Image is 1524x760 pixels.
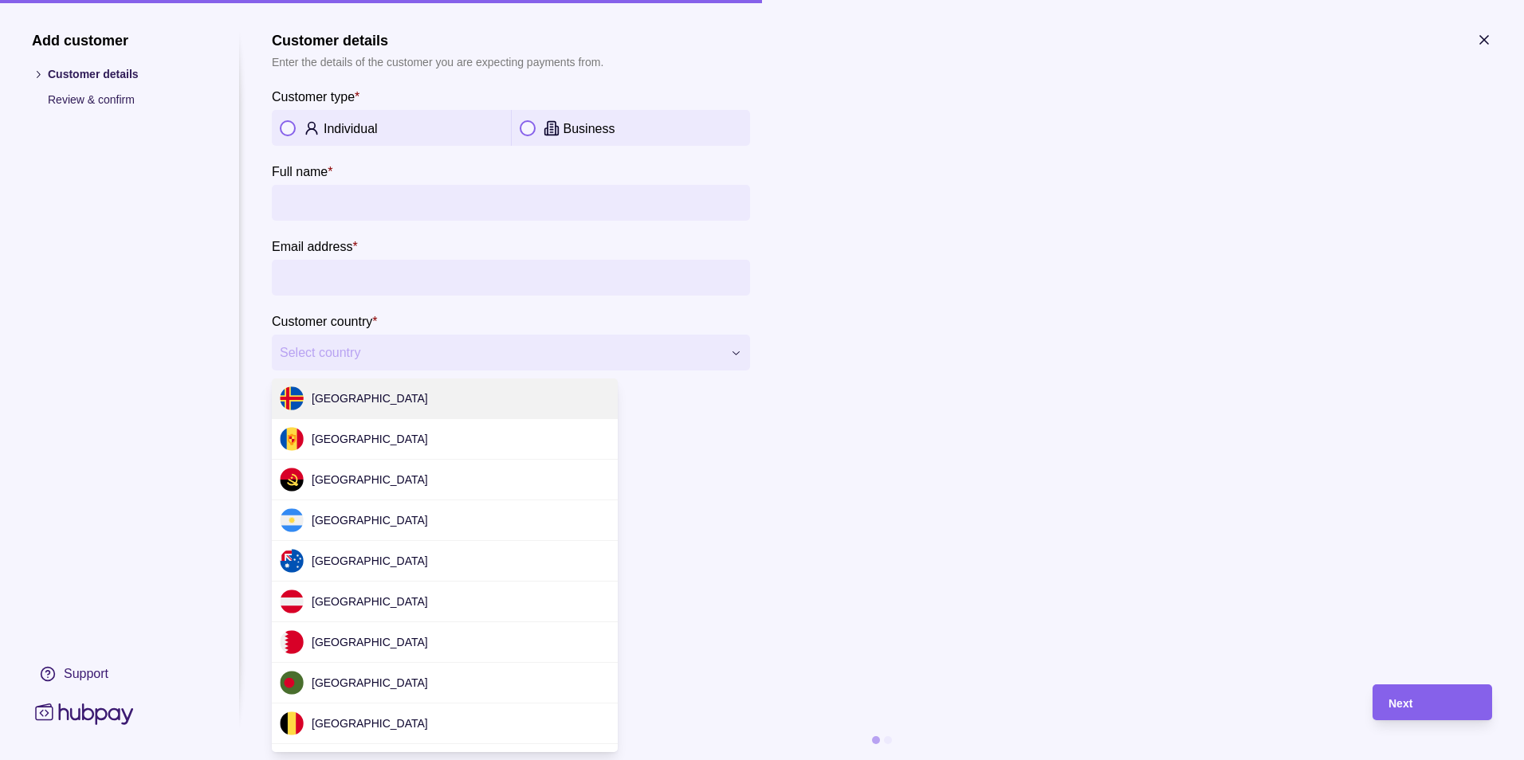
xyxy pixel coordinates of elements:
[312,392,428,405] span: [GEOGRAPHIC_DATA]
[280,508,304,532] img: ar
[280,590,304,613] img: at
[280,549,304,573] img: au
[312,595,428,608] span: [GEOGRAPHIC_DATA]
[312,473,428,486] span: [GEOGRAPHIC_DATA]
[312,676,428,689] span: [GEOGRAPHIC_DATA]
[312,514,428,527] span: [GEOGRAPHIC_DATA]
[280,468,304,492] img: ao
[280,711,304,735] img: be
[312,433,428,445] span: [GEOGRAPHIC_DATA]
[312,636,428,648] span: [GEOGRAPHIC_DATA]
[312,554,428,567] span: [GEOGRAPHIC_DATA]
[280,427,304,451] img: ad
[280,630,304,654] img: bh
[312,717,428,730] span: [GEOGRAPHIC_DATA]
[280,671,304,695] img: bd
[280,386,304,410] img: ax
